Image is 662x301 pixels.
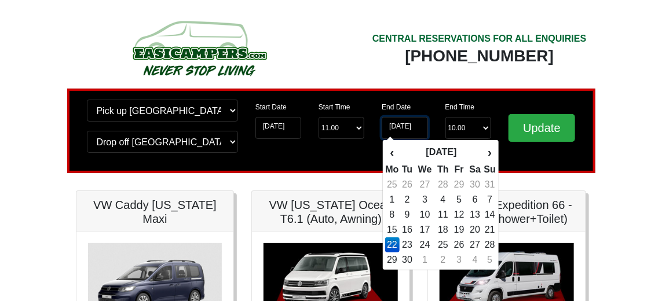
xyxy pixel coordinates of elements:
[467,177,484,192] td: 30
[89,16,309,80] img: campers-checkout-logo.png
[484,162,496,177] th: Su
[435,252,452,267] td: 2
[400,142,484,162] th: [DATE]
[319,102,350,112] label: Start Time
[467,222,484,237] td: 20
[385,177,400,192] td: 25
[435,162,452,177] th: Th
[382,102,411,112] label: End Date
[451,237,467,252] td: 26
[467,207,484,222] td: 13
[451,177,467,192] td: 29
[451,162,467,177] th: Fr
[484,207,496,222] td: 14
[415,162,435,177] th: We
[451,207,467,222] td: 12
[385,237,400,252] td: 22
[484,222,496,237] td: 21
[415,252,435,267] td: 1
[382,117,427,139] input: Return Date
[435,207,452,222] td: 11
[435,222,452,237] td: 18
[415,177,435,192] td: 27
[400,207,415,222] td: 9
[467,237,484,252] td: 27
[484,142,496,162] th: ›
[415,237,435,252] td: 24
[400,192,415,207] td: 2
[451,192,467,207] td: 5
[435,177,452,192] td: 28
[451,222,467,237] td: 19
[484,192,496,207] td: 7
[385,222,400,237] td: 15
[415,222,435,237] td: 17
[467,252,484,267] td: 4
[385,252,400,267] td: 29
[451,252,467,267] td: 3
[385,207,400,222] td: 8
[509,114,576,142] input: Update
[400,237,415,252] td: 23
[372,46,587,67] div: [PHONE_NUMBER]
[484,252,496,267] td: 5
[255,117,301,139] input: Start Date
[385,162,400,177] th: Mo
[400,162,415,177] th: Tu
[400,177,415,192] td: 26
[445,102,475,112] label: End Time
[385,192,400,207] td: 1
[435,192,452,207] td: 4
[415,207,435,222] td: 10
[255,102,287,112] label: Start Date
[415,192,435,207] td: 3
[440,198,574,226] h5: Auto-Trail Expedition 66 - 2 Berth (Shower+Toilet)
[264,198,398,226] h5: VW [US_STATE] Ocean T6.1 (Auto, Awning)
[400,222,415,237] td: 16
[467,192,484,207] td: 6
[435,237,452,252] td: 25
[484,237,496,252] td: 28
[400,252,415,267] td: 30
[467,162,484,177] th: Sa
[385,142,400,162] th: ‹
[484,177,496,192] td: 31
[88,198,222,226] h5: VW Caddy [US_STATE] Maxi
[372,32,587,46] div: CENTRAL RESERVATIONS FOR ALL ENQUIRIES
